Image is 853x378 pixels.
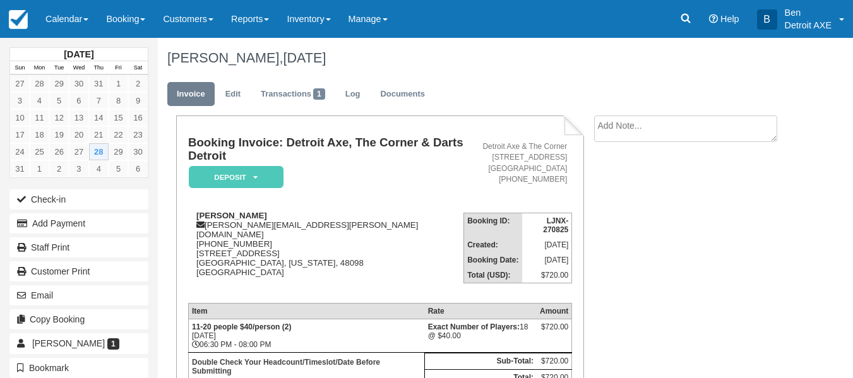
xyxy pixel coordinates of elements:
strong: 11-20 people $40/person (2) [192,322,291,331]
th: Fri [109,61,128,75]
td: $720.00 [537,353,572,370]
span: 1 [107,338,119,350]
p: Ben [785,6,832,19]
a: 3 [69,160,88,177]
td: $720.00 [522,268,572,283]
a: 3 [10,92,30,109]
td: [DATE] [522,252,572,268]
em: Deposit [189,166,283,188]
a: 6 [128,160,148,177]
th: Item [188,304,424,319]
th: Booking Date: [464,252,522,268]
span: Help [720,14,739,24]
a: 5 [49,92,69,109]
span: 1 [313,88,325,100]
a: 31 [10,160,30,177]
a: 30 [128,143,148,160]
strong: Exact Number of Players [428,322,520,331]
h1: Booking Invoice: Detroit Axe, The Corner & Darts Detroit [188,136,463,162]
a: 16 [128,109,148,126]
a: 28 [30,75,49,92]
button: Copy Booking [9,309,148,329]
a: 1 [109,75,128,92]
a: [PERSON_NAME] 1 [9,333,148,353]
div: B [757,9,777,30]
th: Mon [30,61,49,75]
th: Created: [464,237,522,252]
h1: [PERSON_NAME], [167,50,788,66]
a: 22 [109,126,128,143]
a: 25 [30,143,49,160]
th: Sub-Total: [425,353,537,370]
a: 17 [10,126,30,143]
a: 10 [10,109,30,126]
strong: [PERSON_NAME] [196,211,267,220]
a: 11 [30,109,49,126]
th: Sun [10,61,30,75]
a: 13 [69,109,88,126]
a: 29 [109,143,128,160]
button: Add Payment [9,213,148,233]
a: Deposit [188,165,279,189]
b: Double Check Your Headcount/Timeslot/Date Before Submitting [192,358,380,375]
div: $720.00 [540,322,568,341]
a: 4 [89,160,109,177]
div: [PERSON_NAME][EMAIL_ADDRESS][PERSON_NAME][DOMAIN_NAME] [PHONE_NUMBER] [STREET_ADDRESS] [GEOGRAPHI... [188,211,463,293]
button: Check-in [9,189,148,210]
a: 19 [49,126,69,143]
a: 23 [128,126,148,143]
a: 2 [128,75,148,92]
a: Documents [371,82,434,107]
img: checkfront-main-nav-mini-logo.png [9,10,28,29]
a: 21 [89,126,109,143]
i: Help [709,15,718,23]
a: 12 [49,109,69,126]
a: 15 [109,109,128,126]
a: Invoice [167,82,215,107]
a: 18 [30,126,49,143]
a: Staff Print [9,237,148,257]
a: Customer Print [9,261,148,281]
a: 26 [49,143,69,160]
td: [DATE] [522,237,572,252]
a: Transactions1 [251,82,335,107]
th: Amount [537,304,572,319]
a: Log [336,82,370,107]
a: 24 [10,143,30,160]
a: 28 [89,143,109,160]
a: 27 [10,75,30,92]
strong: [DATE] [64,49,93,59]
a: 14 [89,109,109,126]
button: Email [9,285,148,305]
a: 5 [109,160,128,177]
a: 9 [128,92,148,109]
a: 8 [109,92,128,109]
td: 18 @ $40.00 [425,319,537,353]
span: [PERSON_NAME] [32,338,105,348]
span: [DATE] [283,50,326,66]
a: 20 [69,126,88,143]
a: 1 [30,160,49,177]
a: 4 [30,92,49,109]
a: Edit [216,82,250,107]
td: [DATE] 06:30 PM - 08:00 PM [188,319,424,353]
th: Rate [425,304,537,319]
a: 7 [89,92,109,109]
th: Tue [49,61,69,75]
address: Detroit Axe & The Corner [STREET_ADDRESS] [GEOGRAPHIC_DATA] [PHONE_NUMBER] [468,141,567,185]
p: Detroit AXE [785,19,832,32]
a: 30 [69,75,88,92]
th: Sat [128,61,148,75]
a: 27 [69,143,88,160]
a: 31 [89,75,109,92]
a: 2 [49,160,69,177]
button: Bookmark [9,358,148,378]
th: Wed [69,61,88,75]
strong: LJNX-270825 [543,216,568,234]
a: 6 [69,92,88,109]
th: Thu [89,61,109,75]
a: 29 [49,75,69,92]
th: Booking ID: [464,213,522,237]
th: Total (USD): [464,268,522,283]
